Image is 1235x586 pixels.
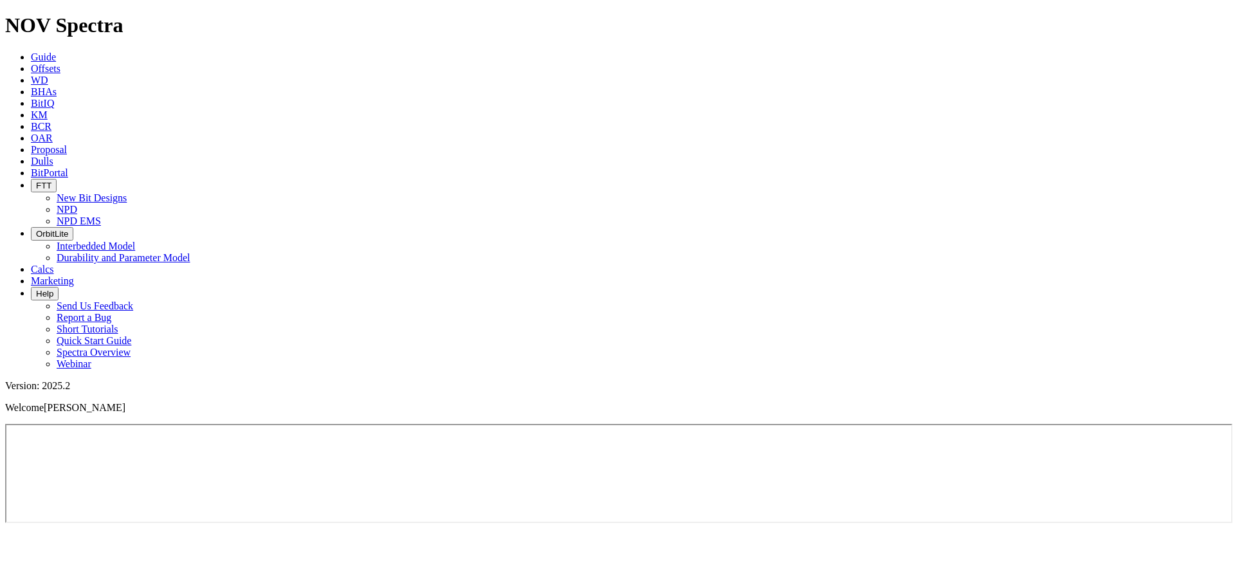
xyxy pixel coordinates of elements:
[36,229,68,239] span: OrbitLite
[44,402,125,413] span: [PERSON_NAME]
[31,287,59,300] button: Help
[31,63,60,74] a: Offsets
[31,75,48,86] a: WD
[57,324,118,334] a: Short Tutorials
[36,181,51,190] span: FTT
[5,380,1230,392] div: Version: 2025.2
[31,144,67,155] a: Proposal
[31,51,56,62] a: Guide
[57,300,133,311] a: Send Us Feedback
[31,86,57,97] a: BHAs
[31,264,54,275] a: Calcs
[31,179,57,192] button: FTT
[57,347,131,358] a: Spectra Overview
[57,358,91,369] a: Webinar
[31,109,48,120] a: KM
[57,312,111,323] a: Report a Bug
[57,252,190,263] a: Durability and Parameter Model
[31,121,51,132] a: BCR
[57,204,77,215] a: NPD
[5,14,1230,37] h1: NOV Spectra
[31,227,73,241] button: OrbitLite
[57,215,101,226] a: NPD EMS
[31,156,53,167] a: Dulls
[57,335,131,346] a: Quick Start Guide
[57,192,127,203] a: New Bit Designs
[31,275,74,286] a: Marketing
[36,289,53,298] span: Help
[57,241,135,252] a: Interbedded Model
[31,133,53,143] a: OAR
[5,402,1230,414] p: Welcome
[31,167,68,178] a: BitPortal
[31,98,54,109] a: BitIQ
